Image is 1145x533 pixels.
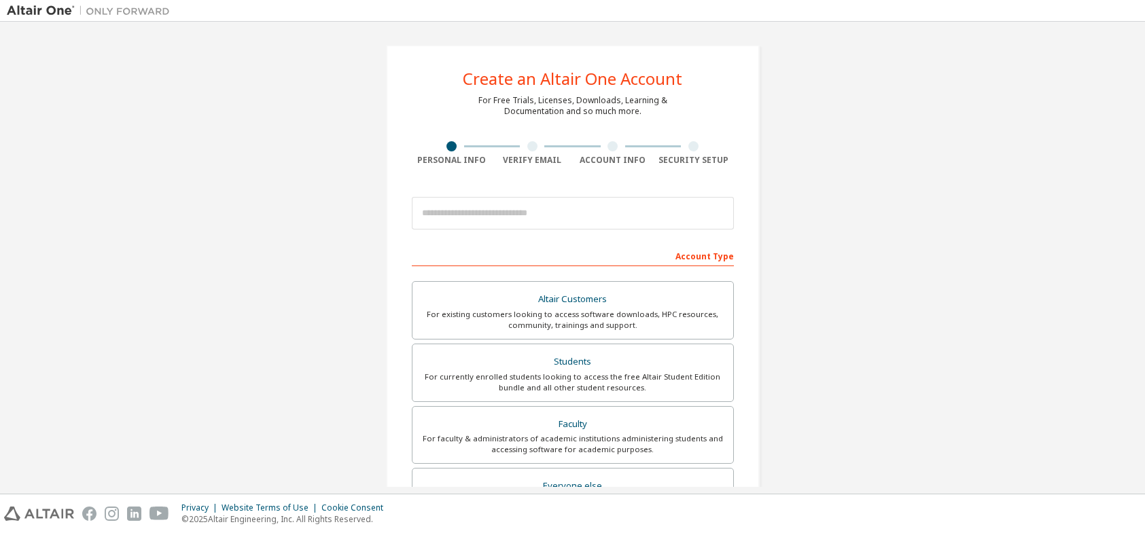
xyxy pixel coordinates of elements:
[412,244,734,266] div: Account Type
[478,95,667,117] div: For Free Trials, Licenses, Downloads, Learning & Documentation and so much more.
[421,477,725,496] div: Everyone else
[181,513,391,525] p: © 2025 Altair Engineering, Inc. All Rights Reserved.
[181,502,222,513] div: Privacy
[421,433,725,455] div: For faculty & administrators of academic institutions administering students and accessing softwa...
[421,415,725,434] div: Faculty
[127,507,141,521] img: linkedin.svg
[82,507,96,521] img: facebook.svg
[653,155,734,166] div: Security Setup
[222,502,321,513] div: Website Terms of Use
[7,4,177,18] img: Altair One
[492,155,573,166] div: Verify Email
[421,352,725,371] div: Students
[4,507,74,521] img: altair_logo.svg
[105,507,119,521] img: instagram.svg
[573,155,654,166] div: Account Info
[421,371,725,393] div: For currently enrolled students looking to access the free Altair Student Edition bundle and all ...
[412,155,493,166] div: Personal Info
[463,71,682,87] div: Create an Altair One Account
[149,507,169,521] img: youtube.svg
[421,309,725,331] div: For existing customers looking to access software downloads, HPC resources, community, trainings ...
[321,502,391,513] div: Cookie Consent
[421,290,725,309] div: Altair Customers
